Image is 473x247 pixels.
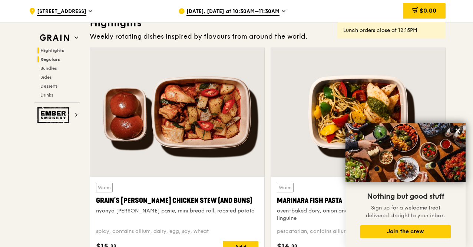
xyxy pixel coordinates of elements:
[345,123,466,182] img: DSC07876-Edit02-Large.jpeg
[40,84,57,89] span: Desserts
[366,205,445,219] span: Sign up for a welcome treat delivered straight to your inbox.
[277,228,439,235] div: pescatarian, contains allium, dairy, nuts, wheat
[96,228,258,235] div: spicy, contains allium, dairy, egg, soy, wheat
[37,107,72,123] img: Ember Smokery web logo
[452,125,464,137] button: Close
[343,27,440,34] div: Lunch orders close at 12:15PM
[277,207,439,222] div: oven-baked dory, onion and fennel-infused tomato sauce, linguine
[40,75,52,80] span: Sides
[186,8,279,16] span: [DATE], [DATE] at 10:30AM–11:30AM
[90,31,446,42] div: Weekly rotating dishes inspired by flavours from around the world.
[96,183,113,192] div: Warm
[277,195,439,206] div: Marinara Fish Pasta
[40,66,57,71] span: Bundles
[40,92,53,98] span: Drinks
[360,225,451,238] button: Join the crew
[96,207,258,215] div: nyonya [PERSON_NAME] paste, mini bread roll, roasted potato
[37,31,72,45] img: Grain web logo
[40,57,60,62] span: Regulars
[277,183,294,192] div: Warm
[40,48,64,53] span: Highlights
[90,16,446,30] h3: Highlights
[420,7,436,14] span: $0.00
[96,195,258,206] div: Grain's [PERSON_NAME] Chicken Stew (and buns)
[37,8,86,16] span: [STREET_ADDRESS]
[367,192,444,201] span: Nothing but good stuff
